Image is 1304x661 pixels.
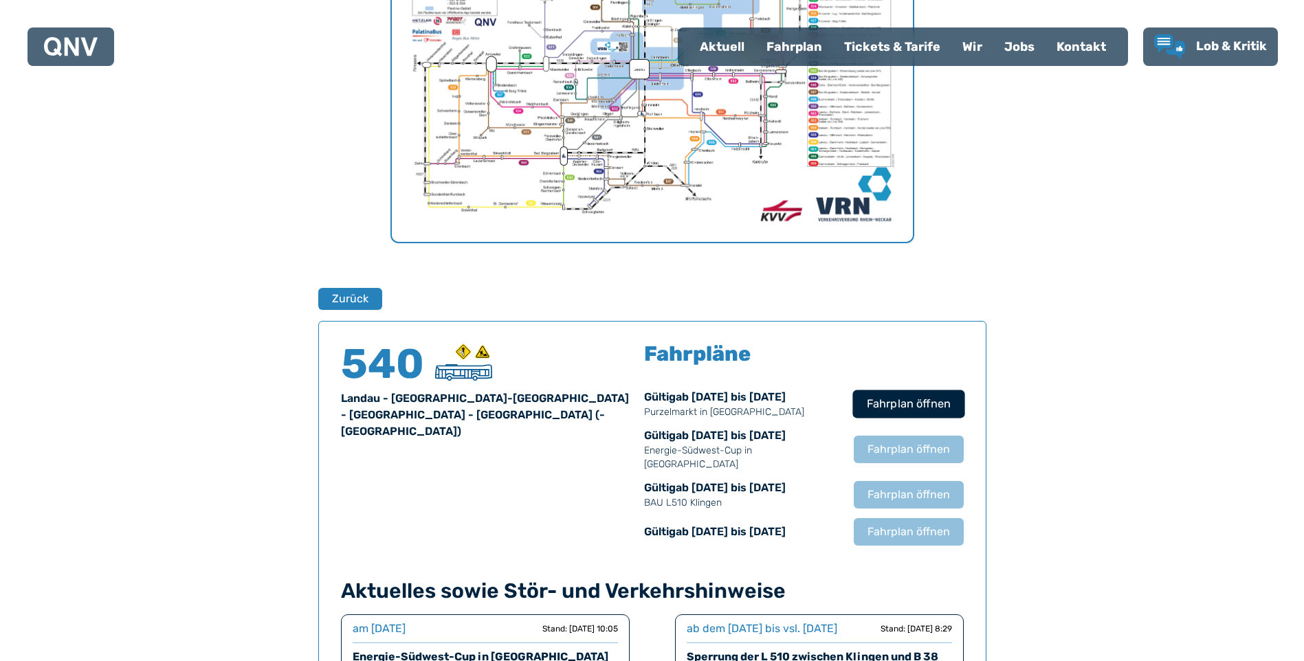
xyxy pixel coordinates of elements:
[687,620,837,637] div: ab dem [DATE] bis vsl. [DATE]
[44,37,98,56] img: QNV Logo
[644,524,840,540] div: Gültig ab [DATE] bis [DATE]
[854,436,964,463] button: Fahrplan öffnen
[644,405,840,419] p: Purzelmarkt in [GEOGRAPHIC_DATA]
[318,288,382,310] button: Zurück
[1154,34,1267,59] a: Lob & Kritik
[644,389,840,419] div: Gültig ab [DATE] bis [DATE]
[341,390,636,440] div: Landau - [GEOGRAPHIC_DATA]-[GEOGRAPHIC_DATA] - [GEOGRAPHIC_DATA] - [GEOGRAPHIC_DATA] (- [GEOGRAPH...
[644,496,840,510] p: BAU L510 Klingen
[644,444,840,471] p: Energie-Südwest-Cup in [GEOGRAPHIC_DATA]
[689,29,755,65] a: Aktuell
[341,344,423,385] h4: 540
[854,481,964,508] button: Fahrplan öffnen
[866,396,950,412] span: Fahrplan öffnen
[644,427,840,471] div: Gültig ab [DATE] bis [DATE]
[993,29,1046,65] a: Jobs
[868,524,950,540] span: Fahrplan öffnen
[1196,38,1267,54] span: Lob & Kritik
[318,288,373,310] a: Zurück
[854,518,964,546] button: Fahrplan öffnen
[1046,29,1117,65] a: Kontakt
[833,29,951,65] a: Tickets & Tarife
[868,486,950,503] span: Fahrplan öffnen
[353,620,406,637] div: am [DATE]
[44,33,98,60] a: QNV Logo
[435,364,492,381] img: Überlandbus
[755,29,833,65] a: Fahrplan
[868,441,950,458] span: Fahrplan öffnen
[644,344,751,364] h5: Fahrpläne
[341,579,964,603] h4: Aktuelles sowie Stör- und Verkehrshinweise
[644,480,840,510] div: Gültig ab [DATE] bis [DATE]
[881,623,952,634] div: Stand: [DATE] 8:29
[951,29,993,65] a: Wir
[542,623,618,634] div: Stand: [DATE] 10:05
[852,390,964,418] button: Fahrplan öffnen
